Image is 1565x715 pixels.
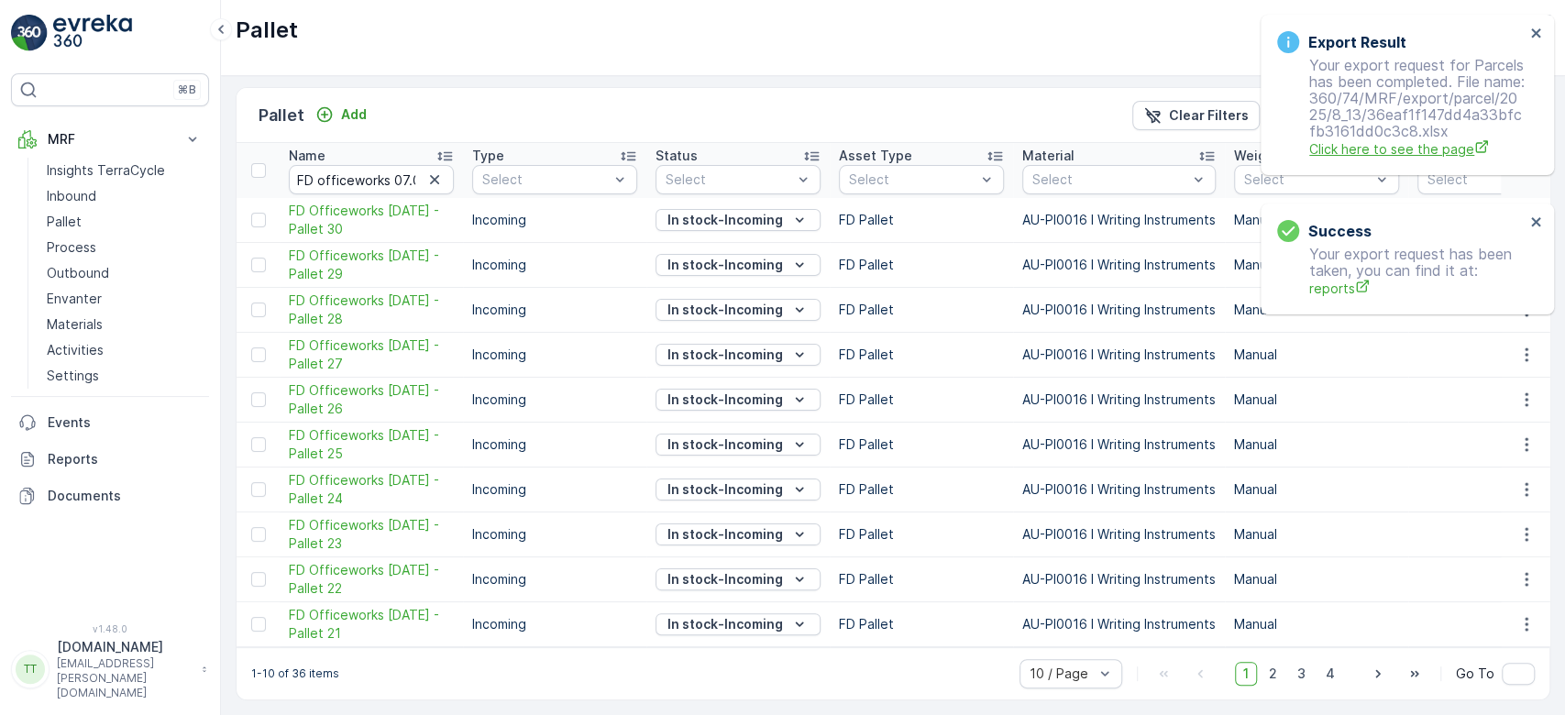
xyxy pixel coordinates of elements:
[289,247,454,283] span: FD Officeworks [DATE] - Pallet 29
[11,15,48,51] img: logo
[47,367,99,385] p: Settings
[308,104,374,126] button: Add
[47,238,96,257] p: Process
[1225,333,1408,378] td: Manual
[289,247,454,283] a: FD Officeworks 07.08.2025 - Pallet 29
[289,147,325,165] p: Name
[667,211,783,229] p: In stock-Incoming
[1013,423,1225,467] td: AU-PI0016 I Writing Instruments
[48,130,172,148] p: MRF
[1261,662,1285,686] span: 2
[667,525,783,544] p: In stock-Incoming
[289,561,454,598] span: FD Officeworks [DATE] - Pallet 22
[289,202,454,238] span: FD Officeworks [DATE] - Pallet 30
[48,487,202,505] p: Documents
[1225,557,1408,602] td: Manual
[1013,333,1225,378] td: AU-PI0016 I Writing Instruments
[39,312,209,337] a: Materials
[1013,557,1225,602] td: AU-PI0016 I Writing Instruments
[11,121,209,158] button: MRF
[830,557,1013,602] td: FD Pallet
[1309,279,1525,298] a: reports
[1225,467,1408,512] td: Manual
[47,264,109,282] p: Outbound
[1032,170,1187,189] p: Select
[830,378,1013,423] td: FD Pallet
[839,147,912,165] p: Asset Type
[1277,246,1525,298] p: Your export request has been taken, you can find it at:
[667,346,783,364] p: In stock-Incoming
[830,602,1013,647] td: FD Pallet
[1013,288,1225,333] td: AU-PI0016 I Writing Instruments
[11,638,209,700] button: TT[DOMAIN_NAME][EMAIL_ADDRESS][PERSON_NAME][DOMAIN_NAME]
[656,434,821,456] button: In stock-Incoming
[39,158,209,183] a: Insights TerraCycle
[11,441,209,478] a: Reports
[289,202,454,238] a: FD Officeworks 07.08.2025 - Pallet 30
[341,105,367,124] p: Add
[463,423,646,467] td: Incoming
[251,302,266,317] div: Toggle Row Selected
[1317,662,1343,686] span: 4
[1235,662,1257,686] span: 1
[251,666,339,681] p: 1-10 of 36 items
[463,512,646,557] td: Incoming
[1234,147,1328,165] p: Weight Source
[48,413,202,432] p: Events
[289,516,454,553] a: FD Officeworks 07.08.2025 - Pallet 23
[251,258,266,272] div: Toggle Row Selected
[1013,467,1225,512] td: AU-PI0016 I Writing Instruments
[289,471,454,508] span: FD Officeworks [DATE] - Pallet 24
[463,557,646,602] td: Incoming
[47,290,102,308] p: Envanter
[289,381,454,418] a: FD Officeworks 07.08.2025 - Pallet 26
[1225,512,1408,557] td: Manual
[1013,378,1225,423] td: AU-PI0016 I Writing Instruments
[656,613,821,635] button: In stock-Incoming
[667,435,783,454] p: In stock-Incoming
[1308,220,1372,242] h3: Success
[178,82,196,97] p: ⌘B
[289,336,454,373] a: FD Officeworks 07.08.2025 - Pallet 27
[830,198,1013,243] td: FD Pallet
[1277,57,1525,159] p: Your export request for Parcels has been completed. File name: 360/74/MRF/export/parcel/2025/8_13...
[667,390,783,409] p: In stock-Incoming
[47,341,104,359] p: Activities
[289,336,454,373] span: FD Officeworks [DATE] - Pallet 27
[667,570,783,588] p: In stock-Incoming
[47,213,82,231] p: Pallet
[39,183,209,209] a: Inbound
[57,656,193,700] p: [EMAIL_ADDRESS][PERSON_NAME][DOMAIN_NAME]
[830,467,1013,512] td: FD Pallet
[667,256,783,274] p: In stock-Incoming
[1013,243,1225,288] td: AU-PI0016 I Writing Instruments
[656,254,821,276] button: In stock-Incoming
[289,471,454,508] a: FD Officeworks 07.08.2025 - Pallet 24
[1013,512,1225,557] td: AU-PI0016 I Writing Instruments
[1013,198,1225,243] td: AU-PI0016 I Writing Instruments
[251,437,266,452] div: Toggle Row Selected
[667,480,783,499] p: In stock-Incoming
[830,333,1013,378] td: FD Pallet
[1225,198,1408,243] td: Manual
[39,209,209,235] a: Pallet
[39,337,209,363] a: Activities
[251,617,266,632] div: Toggle Row Selected
[251,572,266,587] div: Toggle Row Selected
[1225,423,1408,467] td: Manual
[849,170,975,189] p: Select
[1530,26,1543,43] button: close
[656,389,821,411] button: In stock-Incoming
[39,286,209,312] a: Envanter
[667,615,783,633] p: In stock-Incoming
[289,561,454,598] a: FD Officeworks 07.08.2025 - Pallet 22
[1225,378,1408,423] td: Manual
[656,523,821,545] button: In stock-Incoming
[656,147,698,165] p: Status
[11,404,209,441] a: Events
[1309,139,1525,159] span: Click here to see the page
[482,170,609,189] p: Select
[463,198,646,243] td: Incoming
[472,147,504,165] p: Type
